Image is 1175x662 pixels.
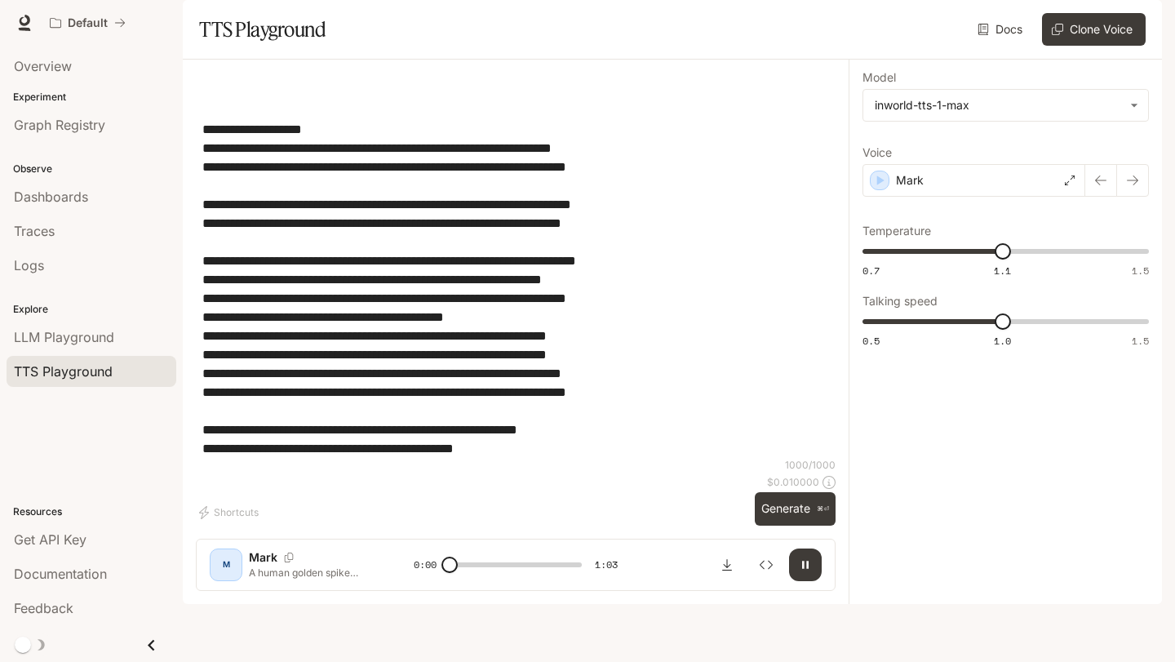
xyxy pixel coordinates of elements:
[862,264,880,278] span: 0.7
[196,500,265,526] button: Shortcuts
[862,295,938,307] p: Talking speed
[277,553,300,562] button: Copy Voice ID
[199,13,326,46] h1: TTS Playground
[896,172,924,189] p: Mark
[767,475,819,489] p: $ 0.010000
[1132,334,1149,348] span: 1.5
[863,90,1148,121] div: inworld-tts-1-max
[994,334,1011,348] span: 1.0
[974,13,1029,46] a: Docs
[750,549,783,581] button: Inspect
[862,72,896,83] p: Model
[711,549,743,581] button: Download audio
[1132,264,1149,278] span: 1.5
[817,504,829,514] p: ⌘⏎
[785,458,836,472] p: 1000 / 1000
[249,549,277,566] p: Mark
[42,7,133,39] button: All workspaces
[875,97,1122,113] div: inworld-tts-1-max
[414,557,437,573] span: 0:00
[249,566,375,580] p: A human golden spike Defining the beginning of the Anthropocene as a formal geologic unit of time...
[68,16,108,30] p: Default
[994,264,1011,278] span: 1.1
[862,225,931,237] p: Temperature
[755,492,836,526] button: Generate⌘⏎
[595,557,618,573] span: 1:03
[862,334,880,348] span: 0.5
[1042,13,1146,46] button: Clone Voice
[213,552,239,578] div: M
[862,147,892,158] p: Voice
